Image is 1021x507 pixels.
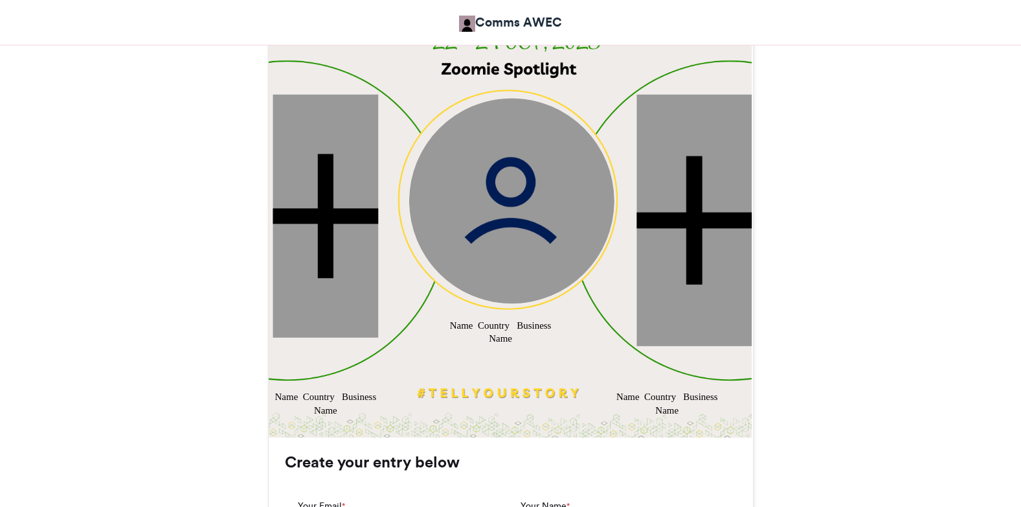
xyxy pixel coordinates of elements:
[285,454,737,470] h3: Create your entry below
[459,13,562,32] a: Comms AWEC
[459,16,475,32] img: Comms AWEC
[447,318,553,346] div: Name Country Business Name
[614,390,719,418] div: Name Country Business Name
[409,98,614,303] img: user_circle.png
[273,390,378,418] div: Name Country Business Name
